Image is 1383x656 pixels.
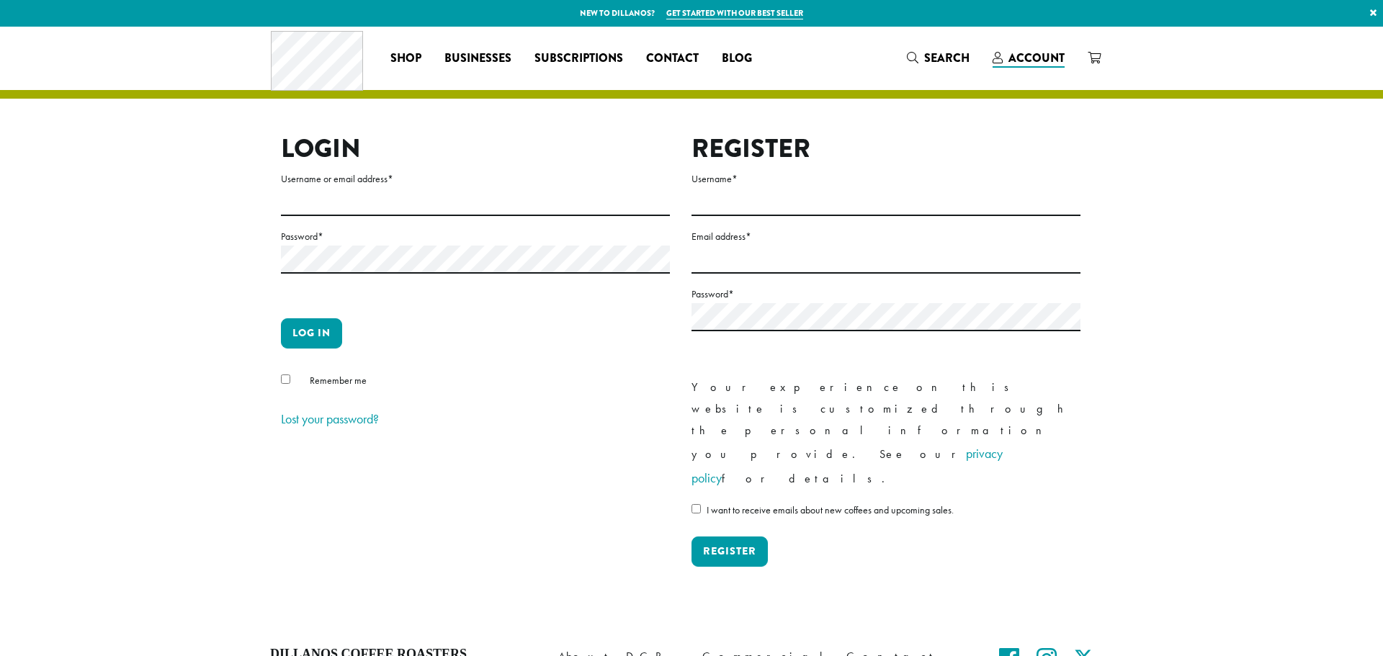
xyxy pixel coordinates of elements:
[444,50,511,68] span: Businesses
[281,228,670,246] label: Password
[281,318,342,349] button: Log in
[534,50,623,68] span: Subscriptions
[895,46,981,70] a: Search
[722,50,752,68] span: Blog
[390,50,421,68] span: Shop
[691,285,1080,303] label: Password
[281,410,379,427] a: Lost your password?
[707,503,954,516] span: I want to receive emails about new coffees and upcoming sales.
[1008,50,1065,66] span: Account
[310,374,367,387] span: Remember me
[691,536,768,567] button: Register
[281,170,670,188] label: Username or email address
[646,50,699,68] span: Contact
[691,170,1080,188] label: Username
[691,133,1080,164] h2: Register
[691,445,1003,486] a: privacy policy
[924,50,970,66] span: Search
[666,7,803,19] a: Get started with our best seller
[691,377,1080,490] p: Your experience on this website is customized through the personal information you provide. See o...
[379,47,433,70] a: Shop
[691,504,701,513] input: I want to receive emails about new coffees and upcoming sales.
[281,133,670,164] h2: Login
[691,228,1080,246] label: Email address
